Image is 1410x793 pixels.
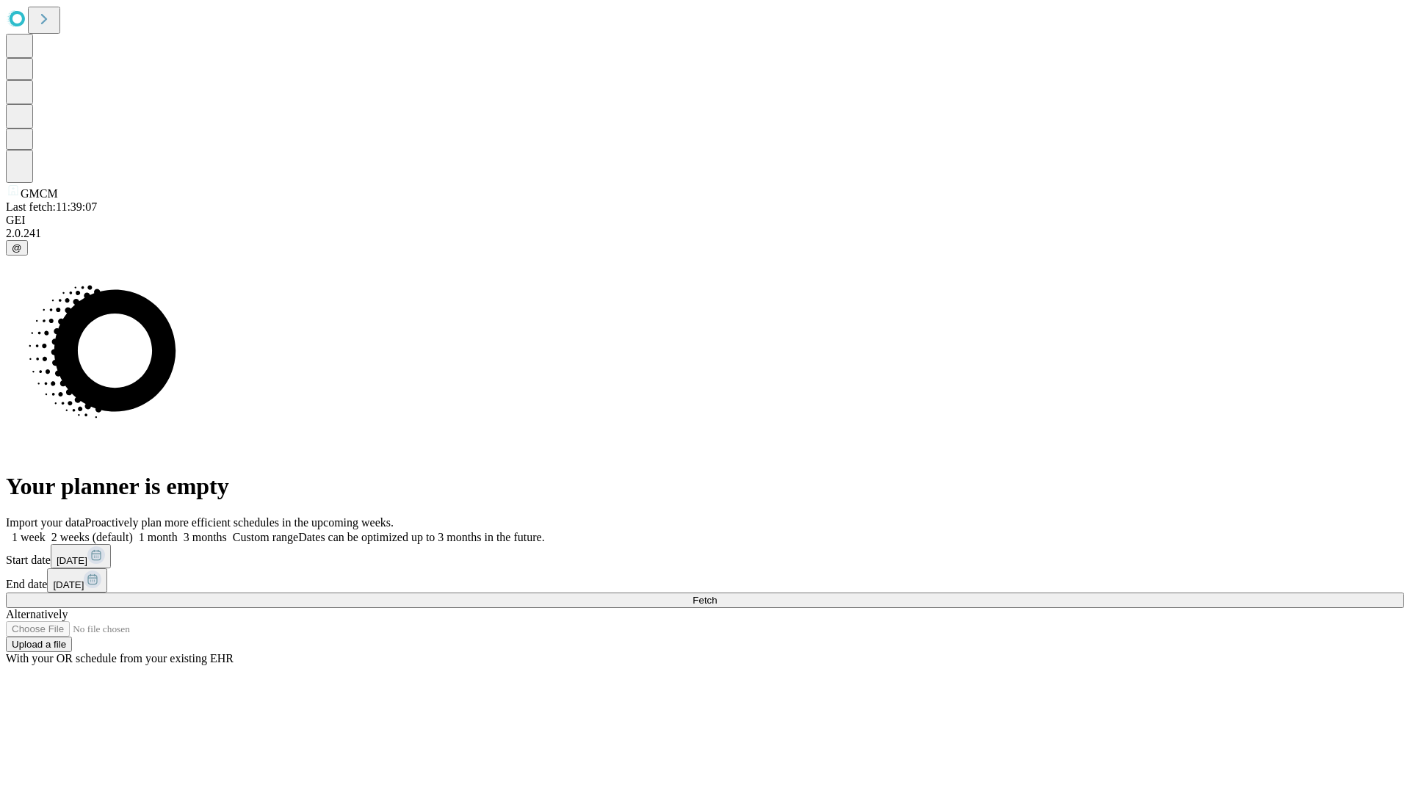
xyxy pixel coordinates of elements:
[51,531,133,543] span: 2 weeks (default)
[693,595,717,606] span: Fetch
[6,544,1404,568] div: Start date
[85,516,394,529] span: Proactively plan more efficient schedules in the upcoming weeks.
[21,187,58,200] span: GMCM
[6,214,1404,227] div: GEI
[6,608,68,620] span: Alternatively
[53,579,84,590] span: [DATE]
[184,531,227,543] span: 3 months
[6,227,1404,240] div: 2.0.241
[51,544,111,568] button: [DATE]
[6,637,72,652] button: Upload a file
[12,531,46,543] span: 1 week
[6,516,85,529] span: Import your data
[47,568,107,593] button: [DATE]
[233,531,298,543] span: Custom range
[6,200,97,213] span: Last fetch: 11:39:07
[6,652,234,665] span: With your OR schedule from your existing EHR
[139,531,178,543] span: 1 month
[6,568,1404,593] div: End date
[12,242,22,253] span: @
[6,240,28,256] button: @
[298,531,544,543] span: Dates can be optimized up to 3 months in the future.
[57,555,87,566] span: [DATE]
[6,593,1404,608] button: Fetch
[6,473,1404,500] h1: Your planner is empty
